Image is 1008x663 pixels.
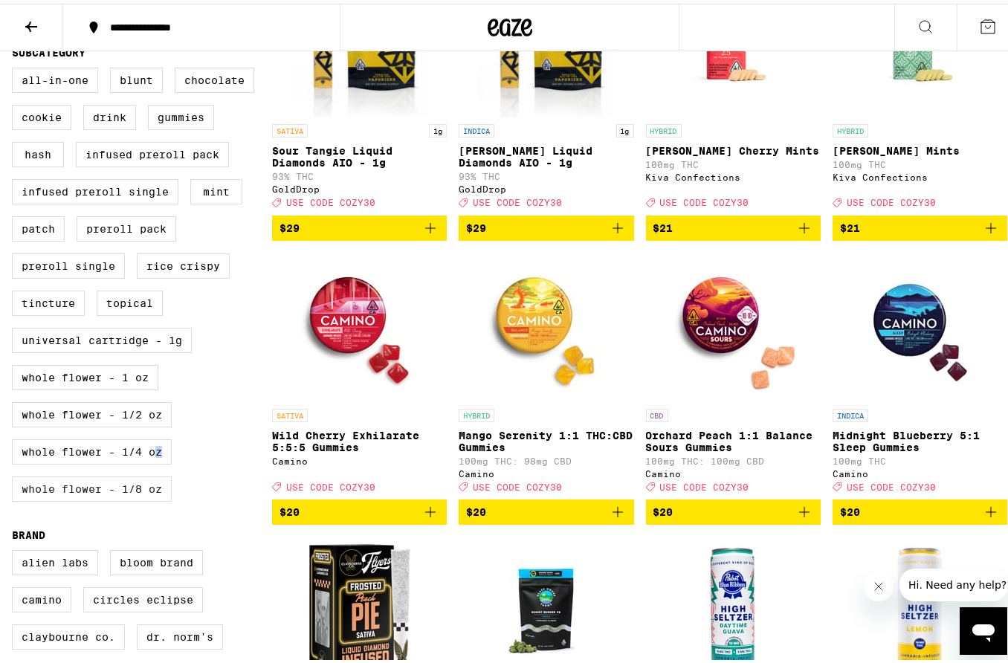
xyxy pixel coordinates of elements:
p: 1g [429,120,447,134]
span: USE CODE COZY30 [847,195,936,204]
label: Circles Eclipse [83,583,203,609]
label: Whole Flower - 1/4 oz [12,436,172,461]
span: USE CODE COZY30 [660,195,749,204]
label: Gummies [148,101,214,126]
img: Camino - Wild Cherry Exhilarate 5:5:5 Gummies [285,249,434,398]
p: 100mg THC [646,156,821,166]
span: USE CODE COZY30 [660,479,749,488]
label: Dr. Norm's [137,621,223,646]
p: Wild Cherry Exhilarate 5:5:5 Gummies [272,426,447,450]
p: HYBRID [646,120,682,134]
span: $21 [840,219,860,230]
span: $29 [280,219,300,230]
p: Midnight Blueberry 5:1 Sleep Gummies [833,426,1007,450]
label: Hash [12,138,64,164]
p: INDICA [459,120,494,134]
label: Claybourne Co. [12,621,125,646]
p: HYBRID [459,405,494,418]
label: Preroll Single [12,250,125,275]
label: Infused Preroll Pack [76,138,229,164]
button: Add to bag [459,212,633,237]
label: Topical [97,287,163,312]
label: Universal Cartridge - 1g [12,324,192,349]
div: Kiva Confections [833,169,1007,178]
button: Add to bag [833,212,1007,237]
button: Add to bag [646,212,821,237]
label: All-In-One [12,64,98,89]
p: [PERSON_NAME] Liquid Diamonds AIO - 1g [459,141,633,165]
label: Camino [12,583,71,609]
div: Camino [459,465,633,475]
p: SATIVA [272,120,308,134]
p: CBD [646,405,668,418]
img: Camino - Midnight Blueberry 5:1 Sleep Gummies [845,249,994,398]
p: HYBRID [833,120,868,134]
label: Rice Crispy [137,250,230,275]
p: INDICA [833,405,868,418]
p: 1g [616,120,634,134]
a: Open page for Mango Serenity 1:1 THC:CBD Gummies from Camino [459,249,633,496]
p: Mango Serenity 1:1 THC:CBD Gummies [459,426,633,450]
legend: Subcategory [12,43,85,55]
button: Add to bag [272,496,447,521]
span: USE CODE COZY30 [473,195,562,204]
span: $20 [840,502,860,514]
label: Whole Flower - 1 oz [12,361,158,387]
p: [PERSON_NAME] Cherry Mints [646,141,821,153]
div: Kiva Confections [646,169,821,178]
p: Orchard Peach 1:1 Balance Sours Gummies [646,426,821,450]
span: USE CODE COZY30 [473,479,562,488]
label: Tincture [12,287,85,312]
div: Camino [646,465,821,475]
label: Whole Flower - 1/8 oz [12,473,172,498]
span: $21 [653,219,673,230]
span: $20 [466,502,486,514]
label: Preroll Pack [77,213,176,238]
span: $20 [653,502,673,514]
span: $29 [466,219,486,230]
label: Mint [190,175,242,201]
label: Chocolate [175,64,254,89]
p: 100mg THC [833,156,1007,166]
span: $20 [280,502,300,514]
label: Bloom Brand [110,546,203,572]
iframe: Button to launch messaging window [960,604,1007,651]
p: 93% THC [272,168,447,178]
label: Whole Flower - 1/2 oz [12,398,172,424]
p: 100mg THC: 100mg CBD [646,453,821,462]
legend: Brand [12,525,45,537]
button: Add to bag [272,212,447,237]
label: Alien Labs [12,546,98,572]
iframe: Message from company [899,565,1007,598]
div: GoldDrop [272,181,447,190]
label: Drink [83,101,136,126]
p: [PERSON_NAME] Mints [833,141,1007,153]
label: Cookie [12,101,71,126]
label: Patch [12,213,65,238]
div: Camino [833,465,1007,475]
div: GoldDrop [459,181,633,190]
button: Add to bag [833,496,1007,521]
p: 100mg THC [833,453,1007,462]
p: 100mg THC: 98mg CBD [459,453,633,462]
img: Camino - Mango Serenity 1:1 THC:CBD Gummies [472,249,621,398]
label: Infused Preroll Single [12,175,178,201]
a: Open page for Orchard Peach 1:1 Balance Sours Gummies from Camino [646,249,821,496]
span: USE CODE COZY30 [286,479,375,488]
span: USE CODE COZY30 [286,195,375,204]
span: USE CODE COZY30 [847,479,936,488]
a: Open page for Wild Cherry Exhilarate 5:5:5 Gummies from Camino [272,249,447,496]
a: Open page for Midnight Blueberry 5:1 Sleep Gummies from Camino [833,249,1007,496]
p: SATIVA [272,405,308,418]
label: Blunt [110,64,163,89]
img: Camino - Orchard Peach 1:1 Balance Sours Gummies [659,249,807,398]
p: Sour Tangie Liquid Diamonds AIO - 1g [272,141,447,165]
p: 93% THC [459,168,633,178]
div: Camino [272,453,447,462]
button: Add to bag [459,496,633,521]
iframe: Close message [864,568,894,598]
button: Add to bag [646,496,821,521]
